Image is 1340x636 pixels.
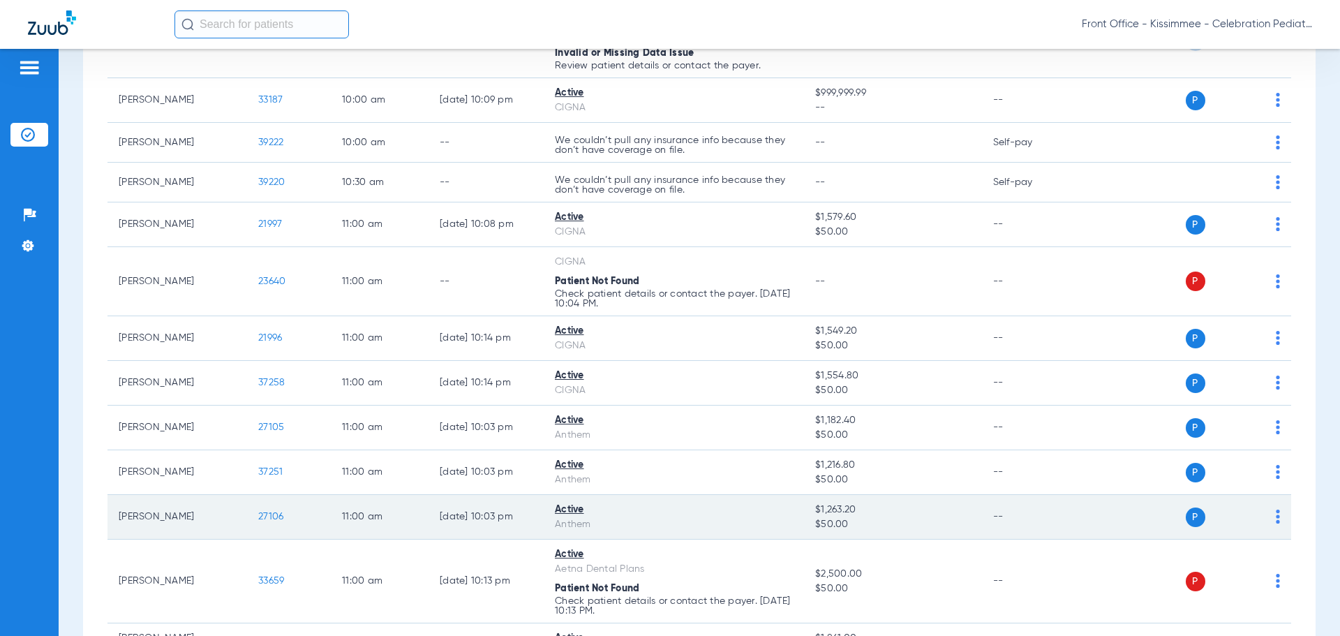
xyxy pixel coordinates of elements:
td: [PERSON_NAME] [107,247,247,316]
div: Active [555,503,793,517]
span: $50.00 [815,225,970,239]
span: $50.00 [815,383,970,398]
td: [PERSON_NAME] [107,450,247,495]
td: 11:00 AM [331,450,429,495]
span: P [1186,508,1205,527]
p: Review patient details or contact the payer. [555,61,793,71]
td: [PERSON_NAME] [107,316,247,361]
div: CIGNA [555,339,793,353]
span: 33187 [258,95,283,105]
div: Aetna Dental Plans [555,562,793,577]
div: Active [555,369,793,383]
td: 10:00 AM [331,78,429,123]
div: Active [555,458,793,473]
p: We couldn’t pull any insurance info because they don’t have coverage on file. [555,135,793,155]
td: [PERSON_NAME] [107,361,247,406]
span: Patient Not Found [555,584,639,593]
span: P [1186,329,1205,348]
span: -- [815,177,826,187]
td: 11:00 AM [331,540,429,623]
span: Front Office - Kissimmee - Celebration Pediatric Dentistry [1082,17,1312,31]
td: [DATE] 10:03 PM [429,406,544,450]
td: 11:00 AM [331,202,429,247]
img: group-dot-blue.svg [1276,93,1280,107]
img: group-dot-blue.svg [1276,217,1280,231]
img: group-dot-blue.svg [1276,331,1280,345]
span: 37258 [258,378,285,387]
td: -- [982,361,1076,406]
div: Active [555,86,793,101]
div: CIGNA [555,101,793,115]
span: $50.00 [815,473,970,487]
td: [DATE] 10:08 PM [429,202,544,247]
img: group-dot-blue.svg [1276,175,1280,189]
td: -- [982,450,1076,495]
td: -- [982,202,1076,247]
span: $999,999.99 [815,86,970,101]
td: [PERSON_NAME] [107,78,247,123]
span: P [1186,215,1205,235]
td: -- [982,406,1076,450]
div: Anthem [555,517,793,532]
td: -- [982,247,1076,316]
td: -- [429,247,544,316]
img: hamburger-icon [18,59,40,76]
img: Zuub Logo [28,10,76,35]
td: [PERSON_NAME] [107,495,247,540]
div: Active [555,324,793,339]
span: 27106 [258,512,283,522]
span: Invalid or Missing Data Issue [555,48,694,58]
p: Check patient details or contact the payer. [DATE] 10:13 PM. [555,596,793,616]
td: -- [429,123,544,163]
td: 11:00 AM [331,361,429,406]
span: 37251 [258,467,283,477]
td: 11:00 AM [331,406,429,450]
td: -- [982,540,1076,623]
span: 39222 [258,138,283,147]
span: $50.00 [815,582,970,596]
span: -- [815,138,826,147]
span: $50.00 [815,428,970,443]
span: P [1186,272,1205,291]
td: [PERSON_NAME] [107,123,247,163]
td: Self-pay [982,123,1076,163]
td: [PERSON_NAME] [107,406,247,450]
img: group-dot-blue.svg [1276,376,1280,390]
div: Active [555,547,793,562]
td: 10:00 AM [331,123,429,163]
span: $1,579.60 [815,210,970,225]
span: $1,182.40 [815,413,970,428]
div: Anthem [555,428,793,443]
td: Self-pay [982,163,1076,202]
span: 39220 [258,177,285,187]
input: Search for patients [174,10,349,38]
img: Search Icon [181,18,194,31]
div: CIGNA [555,255,793,269]
td: [DATE] 10:03 PM [429,495,544,540]
td: [DATE] 10:13 PM [429,540,544,623]
td: [PERSON_NAME] [107,202,247,247]
span: $1,216.80 [815,458,970,473]
span: 33659 [258,576,284,586]
img: group-dot-blue.svg [1276,135,1280,149]
td: -- [982,78,1076,123]
span: P [1186,91,1205,110]
iframe: Chat Widget [1270,569,1340,636]
span: $2,500.00 [815,567,970,582]
td: -- [982,495,1076,540]
span: $50.00 [815,339,970,353]
img: group-dot-blue.svg [1276,465,1280,479]
span: $1,549.20 [815,324,970,339]
span: -- [815,101,970,115]
span: P [1186,374,1205,393]
td: -- [429,163,544,202]
span: $1,554.80 [815,369,970,383]
td: [PERSON_NAME] [107,540,247,623]
span: 21996 [258,333,282,343]
td: [DATE] 10:14 PM [429,361,544,406]
img: group-dot-blue.svg [1276,274,1280,288]
td: [DATE] 10:09 PM [429,78,544,123]
img: group-dot-blue.svg [1276,420,1280,434]
span: $1,263.20 [815,503,970,517]
span: 23640 [258,276,285,286]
